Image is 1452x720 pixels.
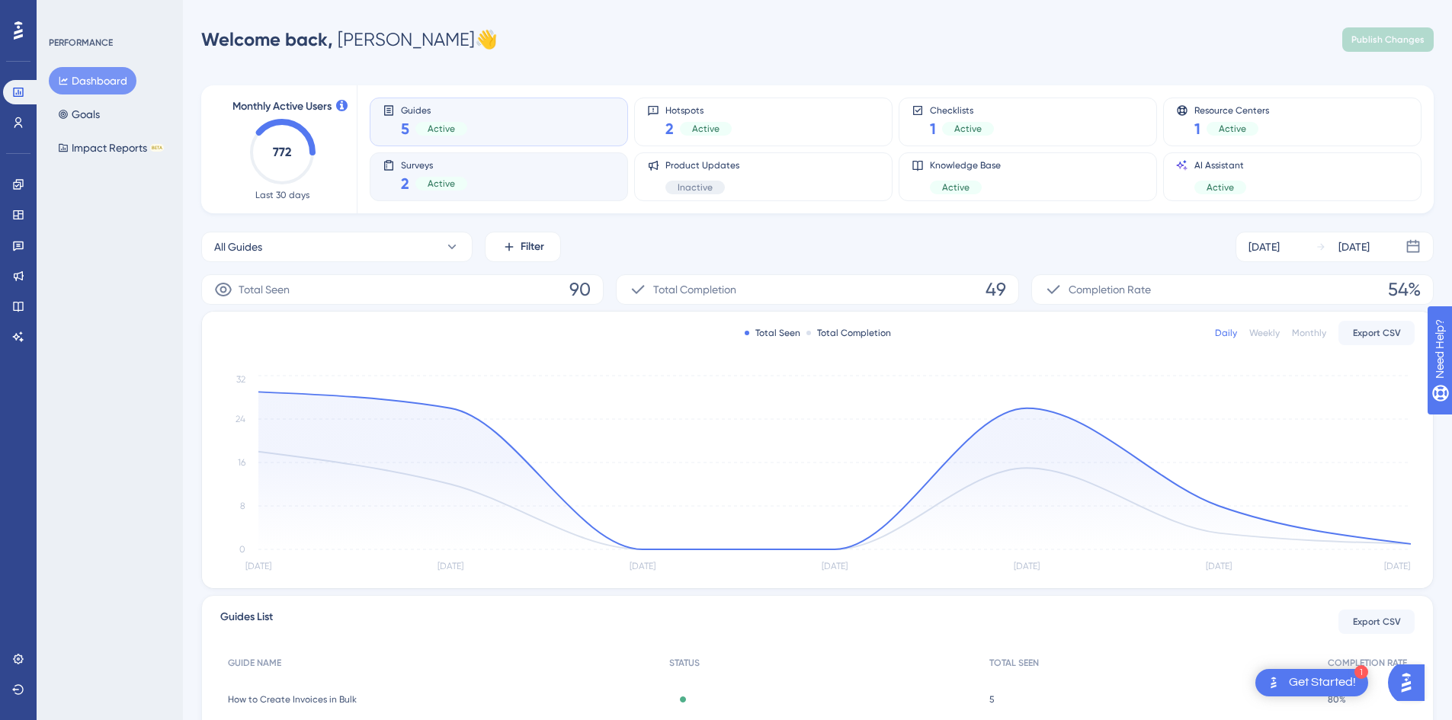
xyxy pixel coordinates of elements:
[228,693,357,706] span: How to Create Invoices in Bulk
[1219,123,1246,135] span: Active
[273,145,291,159] text: 772
[1194,118,1200,139] span: 1
[1354,665,1368,679] div: 1
[653,280,736,299] span: Total Completion
[239,280,290,299] span: Total Seen
[1255,669,1368,696] div: Open Get Started! checklist, remaining modules: 1
[1014,561,1040,571] tspan: [DATE]
[236,374,245,385] tspan: 32
[49,67,136,94] button: Dashboard
[930,118,936,139] span: 1
[255,189,309,201] span: Last 30 days
[401,159,467,170] span: Surveys
[1338,238,1370,256] div: [DATE]
[521,238,544,256] span: Filter
[236,414,245,424] tspan: 24
[201,28,333,50] span: Welcome back,
[1194,159,1246,171] span: AI Assistant
[228,657,281,669] span: GUIDE NAME
[1207,181,1234,194] span: Active
[239,544,245,555] tspan: 0
[428,178,455,190] span: Active
[1388,277,1421,302] span: 54%
[1069,280,1151,299] span: Completion Rate
[245,561,271,571] tspan: [DATE]
[401,104,467,115] span: Guides
[240,501,245,511] tspan: 8
[692,123,720,135] span: Active
[942,181,970,194] span: Active
[806,327,891,339] div: Total Completion
[1206,561,1232,571] tspan: [DATE]
[238,457,245,468] tspan: 16
[1248,238,1280,256] div: [DATE]
[1328,693,1346,706] span: 80%
[49,101,109,128] button: Goals
[569,277,591,302] span: 90
[1328,657,1407,669] span: COMPLETION RATE
[1351,34,1425,46] span: Publish Changes
[665,104,732,115] span: Hotspots
[438,561,463,571] tspan: [DATE]
[1215,327,1237,339] div: Daily
[1264,674,1283,692] img: launcher-image-alternative-text
[401,173,409,194] span: 2
[1353,616,1401,628] span: Export CSV
[930,104,994,115] span: Checklists
[1338,610,1415,634] button: Export CSV
[428,123,455,135] span: Active
[822,561,848,571] tspan: [DATE]
[986,277,1006,302] span: 49
[665,118,674,139] span: 2
[669,657,700,669] span: STATUS
[1353,327,1401,339] span: Export CSV
[1289,674,1356,691] div: Get Started!
[954,123,982,135] span: Active
[745,327,800,339] div: Total Seen
[1338,321,1415,345] button: Export CSV
[930,159,1001,171] span: Knowledge Base
[1194,104,1269,115] span: Resource Centers
[201,27,498,52] div: [PERSON_NAME] 👋
[49,37,113,49] div: PERFORMANCE
[989,657,1039,669] span: TOTAL SEEN
[150,144,164,152] div: BETA
[201,232,473,262] button: All Guides
[678,181,713,194] span: Inactive
[49,134,173,162] button: Impact ReportsBETA
[1342,27,1434,52] button: Publish Changes
[214,238,262,256] span: All Guides
[401,118,409,139] span: 5
[220,608,273,635] span: Guides List
[1388,660,1434,706] iframe: UserGuiding AI Assistant Launcher
[989,693,995,706] span: 5
[630,561,655,571] tspan: [DATE]
[1249,327,1280,339] div: Weekly
[1384,561,1410,571] tspan: [DATE]
[665,159,739,171] span: Product Updates
[1292,327,1326,339] div: Monthly
[485,232,561,262] button: Filter
[36,4,95,22] span: Need Help?
[232,98,332,116] span: Monthly Active Users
